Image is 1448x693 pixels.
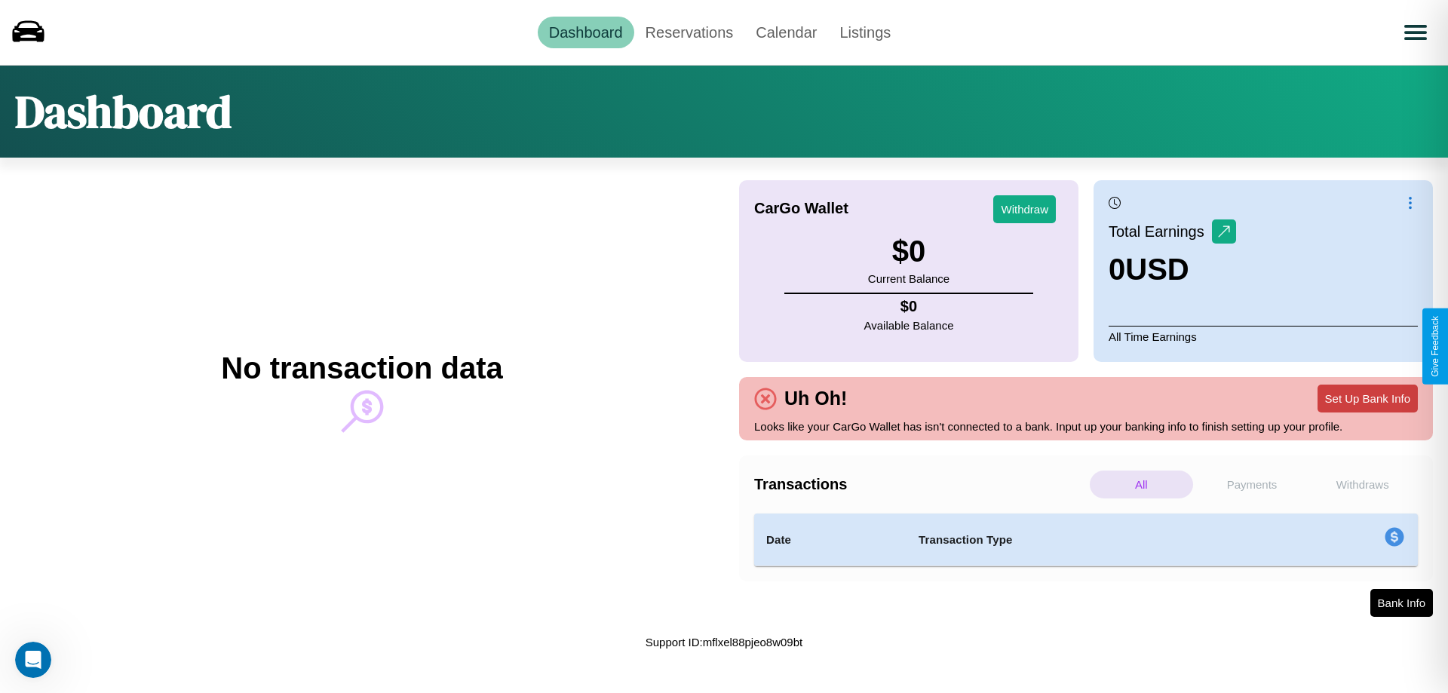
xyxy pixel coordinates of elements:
[868,235,949,268] h3: $ 0
[221,351,502,385] h2: No transaction data
[754,476,1086,493] h4: Transactions
[1370,589,1433,617] button: Bank Info
[744,17,828,48] a: Calendar
[777,388,854,409] h4: Uh Oh!
[15,81,232,143] h1: Dashboard
[1201,471,1304,498] p: Payments
[538,17,634,48] a: Dashboard
[646,632,802,652] p: Support ID: mflxel88pjeo8w09bt
[1318,385,1418,412] button: Set Up Bank Info
[754,200,848,217] h4: CarGo Wallet
[754,416,1418,437] p: Looks like your CarGo Wallet has isn't connected to a bank. Input up your banking info to finish ...
[1109,253,1236,287] h3: 0 USD
[864,315,954,336] p: Available Balance
[864,298,954,315] h4: $ 0
[634,17,745,48] a: Reservations
[868,268,949,289] p: Current Balance
[828,17,902,48] a: Listings
[766,531,894,549] h4: Date
[919,531,1261,549] h4: Transaction Type
[1430,316,1440,377] div: Give Feedback
[754,514,1418,566] table: simple table
[1109,218,1212,245] p: Total Earnings
[993,195,1056,223] button: Withdraw
[1394,11,1437,54] button: Open menu
[1109,326,1418,347] p: All Time Earnings
[15,642,51,678] iframe: Intercom live chat
[1090,471,1193,498] p: All
[1311,471,1414,498] p: Withdraws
